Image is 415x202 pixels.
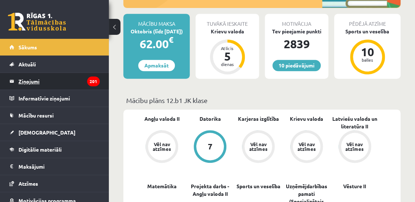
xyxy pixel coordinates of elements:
div: balles [357,58,378,62]
a: Vēl nav atzīmes [234,130,283,164]
a: Atzīmes [9,175,100,192]
span: [DEMOGRAPHIC_DATA] [19,129,75,136]
a: Krievu valoda Atlicis 5 dienas [196,28,259,75]
legend: Ziņojumi [19,73,100,90]
i: 201 [87,77,100,86]
div: Motivācija [265,14,328,28]
a: Sports un veselība 10 balles [334,28,400,75]
div: Oktobris (līdz [DATE]) [123,28,190,35]
a: Karjeras izglītība [238,115,279,123]
a: Sākums [9,39,100,55]
a: Ziņojumi201 [9,73,100,90]
div: Vēl nav atzīmes [248,142,268,151]
div: 7 [208,143,213,151]
div: 5 [217,50,238,62]
a: Angļu valoda II [144,115,180,123]
legend: Maksājumi [19,158,100,175]
a: Aktuāli [9,56,100,73]
a: Matemātika [147,182,177,190]
a: 7 [186,130,234,164]
div: Krievu valoda [196,28,259,35]
a: Krievu valoda [290,115,323,123]
div: Mācību maksa [123,14,190,28]
div: Vēl nav atzīmes [345,142,365,151]
div: dienas [217,62,238,66]
span: € [169,34,173,45]
div: Vēl nav atzīmes [296,142,317,151]
span: Aktuāli [19,61,36,67]
a: Projekta darbs - Angļu valoda II [186,182,234,198]
div: Sports un veselība [334,28,400,35]
div: Tev pieejamie punkti [265,28,328,35]
div: 10 [357,46,378,58]
a: Rīgas 1. Tālmācības vidusskola [8,13,66,31]
a: Sports un veselība [236,182,280,190]
a: 10 piedāvājumi [272,60,321,71]
a: Vēl nav atzīmes [138,130,186,164]
div: Pēdējā atzīme [334,14,400,28]
a: Apmaksāt [138,60,175,71]
div: Atlicis [217,46,238,50]
legend: Informatīvie ziņojumi [19,90,100,107]
a: Datorika [200,115,221,123]
p: Mācību plāns 12.b1 JK klase [126,95,398,105]
a: [DEMOGRAPHIC_DATA] [9,124,100,141]
a: Maksājumi [9,158,100,175]
a: Digitālie materiāli [9,141,100,158]
a: Vēl nav atzīmes [330,130,379,164]
a: Vēsture II [343,182,366,190]
div: 2839 [265,35,328,53]
div: Tuvākā ieskaite [196,14,259,28]
span: Sākums [19,44,37,50]
span: Mācību resursi [19,112,54,119]
div: 62.00 [123,35,190,53]
a: Mācību resursi [9,107,100,124]
div: Vēl nav atzīmes [152,142,172,151]
a: Vēl nav atzīmes [282,130,330,164]
span: Atzīmes [19,180,38,187]
span: Digitālie materiāli [19,146,62,153]
a: Informatīvie ziņojumi [9,90,100,107]
a: Latviešu valoda un literatūra II [330,115,379,130]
